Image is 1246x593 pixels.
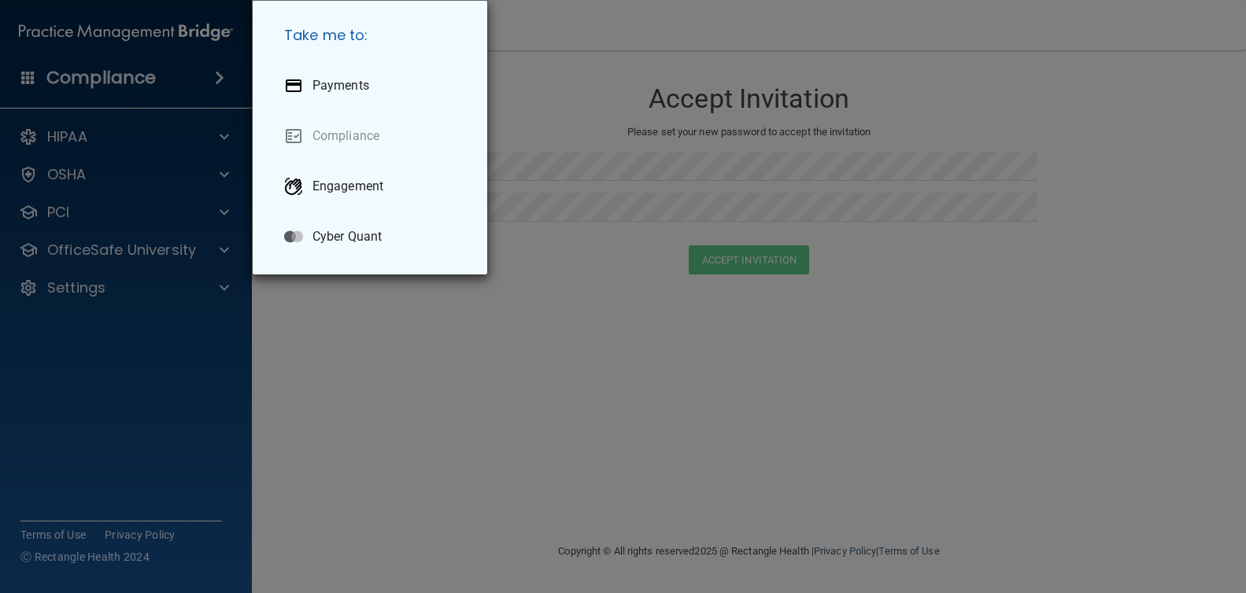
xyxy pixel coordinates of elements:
p: Cyber Quant [312,229,382,245]
a: Compliance [272,114,475,158]
a: Engagement [272,164,475,208]
a: Cyber Quant [272,215,475,259]
p: Engagement [312,179,383,194]
h5: Take me to: [272,13,475,57]
a: Payments [272,64,475,108]
p: Payments [312,78,369,94]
